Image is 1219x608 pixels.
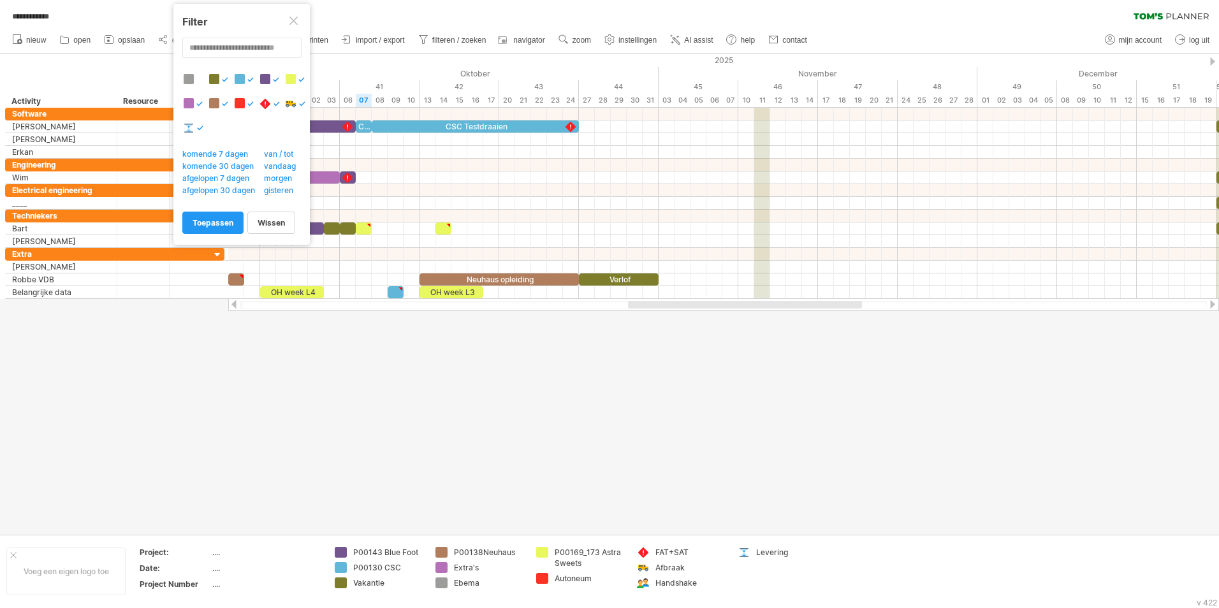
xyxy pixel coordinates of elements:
[945,94,961,107] div: donderdag, 27 November 2025
[118,36,145,45] span: opslaan
[420,286,483,298] div: OH week L3
[627,94,643,107] div: donderdag, 30 Oktober 2025
[866,94,882,107] div: donderdag, 20 November 2025
[765,32,811,48] a: contact
[12,222,110,235] div: Bart
[1172,32,1213,48] a: log uit
[655,547,725,558] div: FAT+SAT
[467,94,483,107] div: donderdag, 16 Oktober 2025
[898,94,914,107] div: maandag, 24 November 2025
[11,95,110,108] div: Activity
[258,218,285,228] span: wissen
[12,261,110,273] div: [PERSON_NAME]
[180,149,257,162] span: komende 7 dagen
[1189,36,1209,45] span: log uit
[454,562,523,573] div: Extra's
[140,579,210,590] div: Project Number
[262,149,302,162] span: van / tot
[353,547,423,558] div: P00143 Blue Foot
[1073,94,1089,107] div: dinsdag, 9 December 2025
[547,94,563,107] div: donderdag, 23 Oktober 2025
[850,94,866,107] div: woensdag, 19 November 2025
[288,32,332,48] a: printen
[12,210,110,222] div: Techniekers
[515,94,531,107] div: dinsdag, 21 Oktober 2025
[579,80,659,94] div: 44
[12,108,110,120] div: Software
[555,547,624,568] div: P00169_173 Astra Sweets
[180,161,263,174] span: komende 30 dagen
[1185,94,1201,107] div: donderdag, 18 December 2025
[595,94,611,107] div: dinsdag, 28 Oktober 2025
[1041,94,1057,107] div: vrijdag, 5 December 2025
[212,563,319,574] div: ....
[1009,94,1025,107] div: woensdag, 3 December 2025
[496,32,548,48] a: navigator
[499,94,515,107] div: maandag, 20 Oktober 2025
[655,577,725,588] div: Handshake
[898,80,977,94] div: 48
[12,286,110,298] div: Belangrijke data
[786,94,802,107] div: donderdag, 13 November 2025
[140,563,210,574] div: Date:
[1057,80,1137,94] div: 50
[993,94,1009,107] div: dinsdag, 2 December 2025
[420,273,579,286] div: Neuhaus opleiding
[292,67,659,80] div: Oktober 2025
[123,95,162,108] div: Resource
[1105,94,1121,107] div: donderdag, 11 December 2025
[56,32,94,48] a: open
[9,32,50,48] a: nieuw
[388,94,404,107] div: donderdag, 9 Oktober 2025
[802,94,818,107] div: vrijdag, 14 November 2025
[722,94,738,107] div: vrijdag, 7 November 2025
[454,547,523,558] div: P00138Neuhaus
[26,36,46,45] span: nieuw
[356,36,405,45] span: import / export
[914,94,930,107] div: dinsdag, 25 November 2025
[339,32,409,48] a: import / export
[212,579,319,590] div: ....
[420,80,499,94] div: 42
[499,80,579,94] div: 43
[324,94,340,107] div: vrijdag, 3 Oktober 2025
[555,32,595,48] a: zoom
[262,173,301,186] span: morgen
[372,120,579,133] div: CSC Testdraaien
[356,120,372,133] div: CSC
[882,94,898,107] div: vrijdag, 21 November 2025
[1119,36,1162,45] span: mijn account
[1102,32,1165,48] a: mijn account
[531,94,547,107] div: woensdag, 22 Oktober 2025
[180,185,264,198] span: afgelopen 30 dagen
[260,286,324,298] div: OH week L4
[667,32,717,48] a: AI assist
[12,133,110,145] div: [PERSON_NAME]
[573,36,591,45] span: zoom
[977,80,1057,94] div: 49
[513,36,544,45] span: navigator
[340,94,356,107] div: maandag, 6 Oktober 2025
[6,547,126,595] div: Voeg een eigen logo toe
[404,94,420,107] div: vrijdag, 10 Oktober 2025
[172,36,191,45] span: delen
[305,36,328,45] span: printen
[182,212,244,234] a: toepassen
[1169,94,1185,107] div: woensdag, 17 December 2025
[353,577,423,588] div: Vakantie
[675,94,690,107] div: dinsdag, 4 November 2025
[643,94,659,107] div: vrijdag, 31 Oktober 2025
[1137,94,1153,107] div: maandag, 15 December 2025
[1201,94,1216,107] div: vrijdag, 19 December 2025
[1089,94,1105,107] div: woensdag, 10 December 2025
[340,80,420,94] div: 41
[738,80,818,94] div: 46
[12,159,110,171] div: Engineering
[770,94,786,107] div: woensdag, 12 November 2025
[1057,94,1073,107] div: maandag, 8 December 2025
[977,94,993,107] div: maandag, 1 December 2025
[601,32,661,48] a: instellingen
[12,120,110,133] div: [PERSON_NAME]
[193,218,233,228] span: toepassen
[247,212,295,234] a: wissen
